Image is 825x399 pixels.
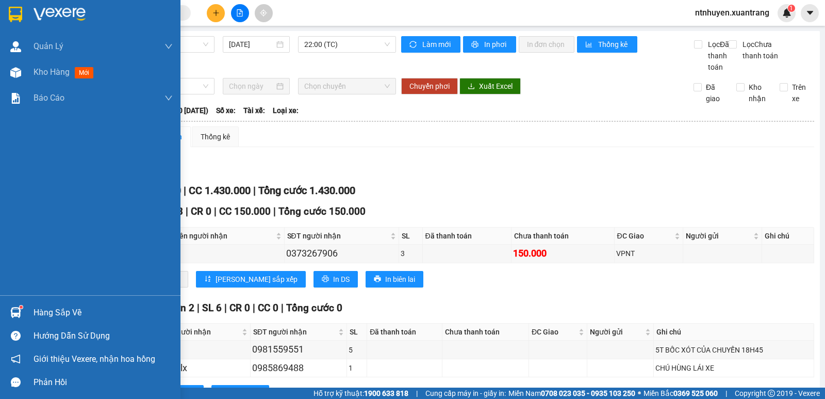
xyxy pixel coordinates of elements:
[164,42,173,51] span: down
[479,81,513,92] span: Xuất Excel
[519,36,575,53] button: In đơn chọn
[416,388,418,399] span: |
[10,307,21,318] img: warehouse-icon
[484,39,508,50] span: In phơi
[229,302,250,314] span: CR 0
[349,344,365,356] div: 5
[468,83,475,91] span: download
[655,362,812,374] div: CHÚ HÙNG LÁI XE
[442,324,529,341] th: Chưa thanh toán
[156,359,251,377] td: hùng lx
[655,344,812,356] div: 5T BỐC XÓT CỦA CHUYẾN 18H45
[422,39,452,50] span: Làm mới
[10,67,21,78] img: warehouse-icon
[75,67,93,78] span: mới
[471,41,480,49] span: printer
[425,388,506,399] span: Cung cấp máy in - giấy in:
[212,9,220,17] span: plus
[508,388,635,399] span: Miền Nam
[409,41,418,49] span: sync
[167,302,194,314] span: Đơn 2
[702,82,729,104] span: Đã giao
[10,93,21,104] img: solution-icon
[577,36,637,53] button: bar-chartThống kê
[231,388,261,399] span: In biên lai
[423,228,511,245] th: Đã thanh toán
[20,306,23,309] sup: 1
[253,302,255,314] span: |
[243,105,265,116] span: Tài xế:
[273,205,276,217] span: |
[374,275,381,283] span: printer
[805,8,815,18] span: caret-down
[285,245,399,263] td: 0373267906
[252,361,345,375] div: 0985869488
[364,389,408,397] strong: 1900 633 818
[745,82,771,104] span: Kho nhận
[401,248,421,259] div: 3
[788,82,815,104] span: Trên xe
[768,390,775,397] span: copyright
[366,271,423,288] button: printerIn biên lai
[252,342,345,357] div: 0981559551
[590,326,643,338] span: Người gửi
[616,248,681,259] div: VPNT
[201,131,230,142] div: Thống kê
[286,302,342,314] span: Tổng cước 0
[801,4,819,22] button: caret-down
[789,5,793,12] span: 1
[231,4,249,22] button: file-add
[304,78,389,94] span: Chọn chuyến
[229,81,275,92] input: Chọn ngày
[738,39,780,61] span: Lọc Chưa thanh toán
[654,324,814,341] th: Ghi chú
[229,39,275,50] input: 14/10/2025
[313,388,408,399] span: Hỗ trợ kỹ thuật:
[202,302,222,314] span: SL 6
[164,94,173,102] span: down
[585,41,594,49] span: bar-chart
[347,324,367,341] th: SL
[643,388,718,399] span: Miền Bắc
[598,39,629,50] span: Thống kê
[788,5,795,12] sup: 1
[260,9,267,17] span: aim
[463,36,516,53] button: printerIn phơi
[541,389,635,397] strong: 0708 023 035 - 0935 103 250
[219,205,271,217] span: CC 150.000
[762,228,814,245] th: Ghi chú
[191,205,211,217] span: CR 0
[401,78,458,94] button: Chuyển phơi
[782,8,791,18] img: icon-new-feature
[236,9,243,17] span: file-add
[9,7,22,22] img: logo-vxr
[704,39,731,73] span: Lọc Đã thanh toán
[513,246,613,261] div: 150.000
[184,184,186,197] span: |
[224,302,227,314] span: |
[186,205,188,217] span: |
[459,78,521,94] button: downloadXuất Excel
[34,40,63,53] span: Quản Lý
[313,271,358,288] button: printerIn DS
[11,331,21,341] span: question-circle
[175,230,274,242] span: Tên người nhận
[278,205,366,217] span: Tổng cước 150.000
[687,6,778,19] span: ntnhuyen.xuantrang
[34,328,173,344] div: Hướng dẫn sử dụng
[253,326,336,338] span: SĐT người nhận
[286,246,397,261] div: 0373267906
[287,230,388,242] span: SĐT người nhận
[214,205,217,217] span: |
[511,228,615,245] th: Chưa thanh toán
[216,105,236,116] span: Số xe:
[401,36,460,53] button: syncLàm mới
[281,302,284,314] span: |
[251,359,347,377] td: 0985869488
[216,274,298,285] span: [PERSON_NAME] sắp xếp
[34,353,155,365] span: Giới thiệu Vexere, nhận hoa hồng
[251,341,347,359] td: 0981559551
[197,302,200,314] span: |
[159,326,240,338] span: Tên người nhận
[34,305,173,321] div: Hàng sắp về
